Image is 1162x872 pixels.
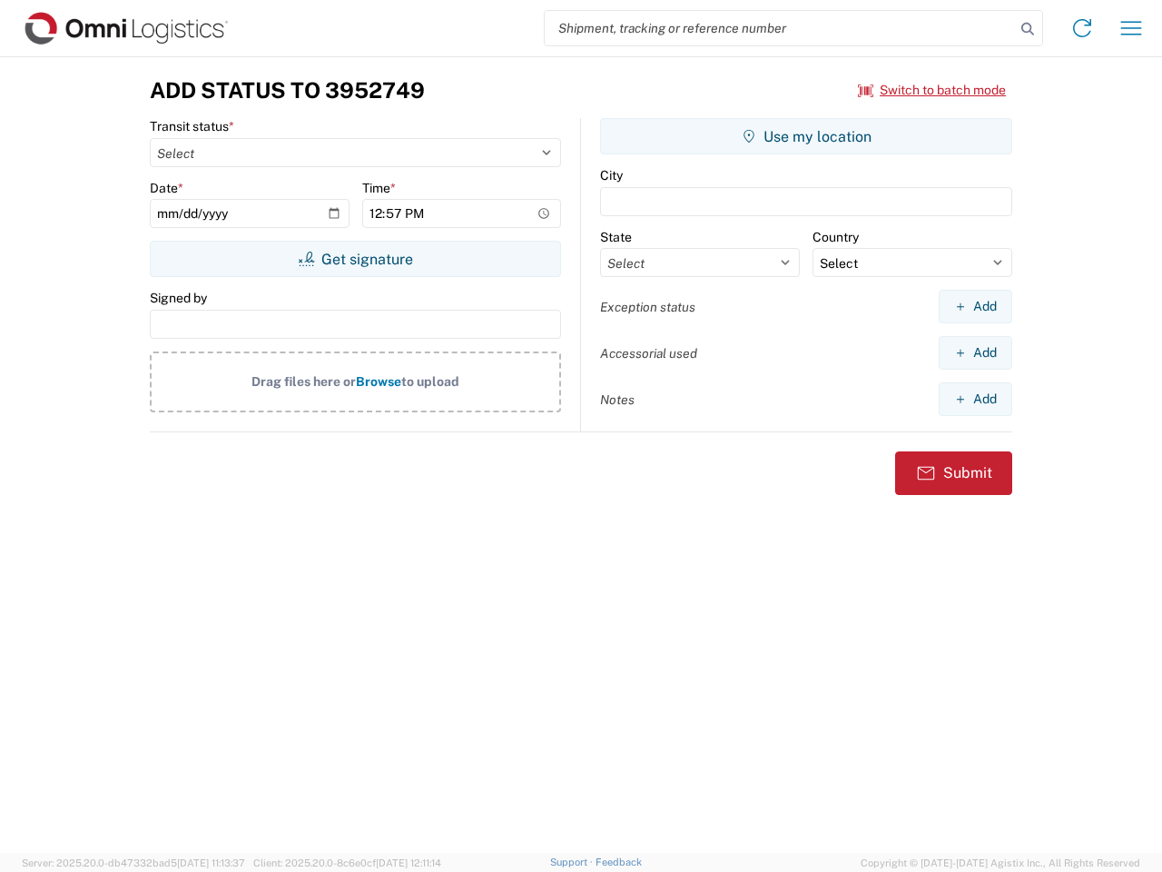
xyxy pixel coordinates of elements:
[251,374,356,389] span: Drag files here or
[362,180,396,196] label: Time
[858,75,1006,105] button: Switch to batch mode
[550,857,596,867] a: Support
[895,451,1012,495] button: Submit
[600,118,1012,154] button: Use my location
[596,857,642,867] a: Feedback
[600,229,632,245] label: State
[356,374,401,389] span: Browse
[150,118,234,134] label: Transit status
[600,391,635,408] label: Notes
[939,290,1012,323] button: Add
[812,229,859,245] label: Country
[177,857,245,868] span: [DATE] 11:13:37
[545,11,1015,45] input: Shipment, tracking or reference number
[939,382,1012,416] button: Add
[150,241,561,277] button: Get signature
[600,299,695,315] label: Exception status
[150,77,425,104] h3: Add Status to 3952749
[939,336,1012,370] button: Add
[376,857,441,868] span: [DATE] 12:11:14
[253,857,441,868] span: Client: 2025.20.0-8c6e0cf
[600,345,697,362] label: Accessorial used
[150,290,207,306] label: Signed by
[150,180,183,196] label: Date
[22,857,245,868] span: Server: 2025.20.0-db47332bad5
[861,855,1140,871] span: Copyright © [DATE]-[DATE] Agistix Inc., All Rights Reserved
[600,167,623,183] label: City
[401,374,459,389] span: to upload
